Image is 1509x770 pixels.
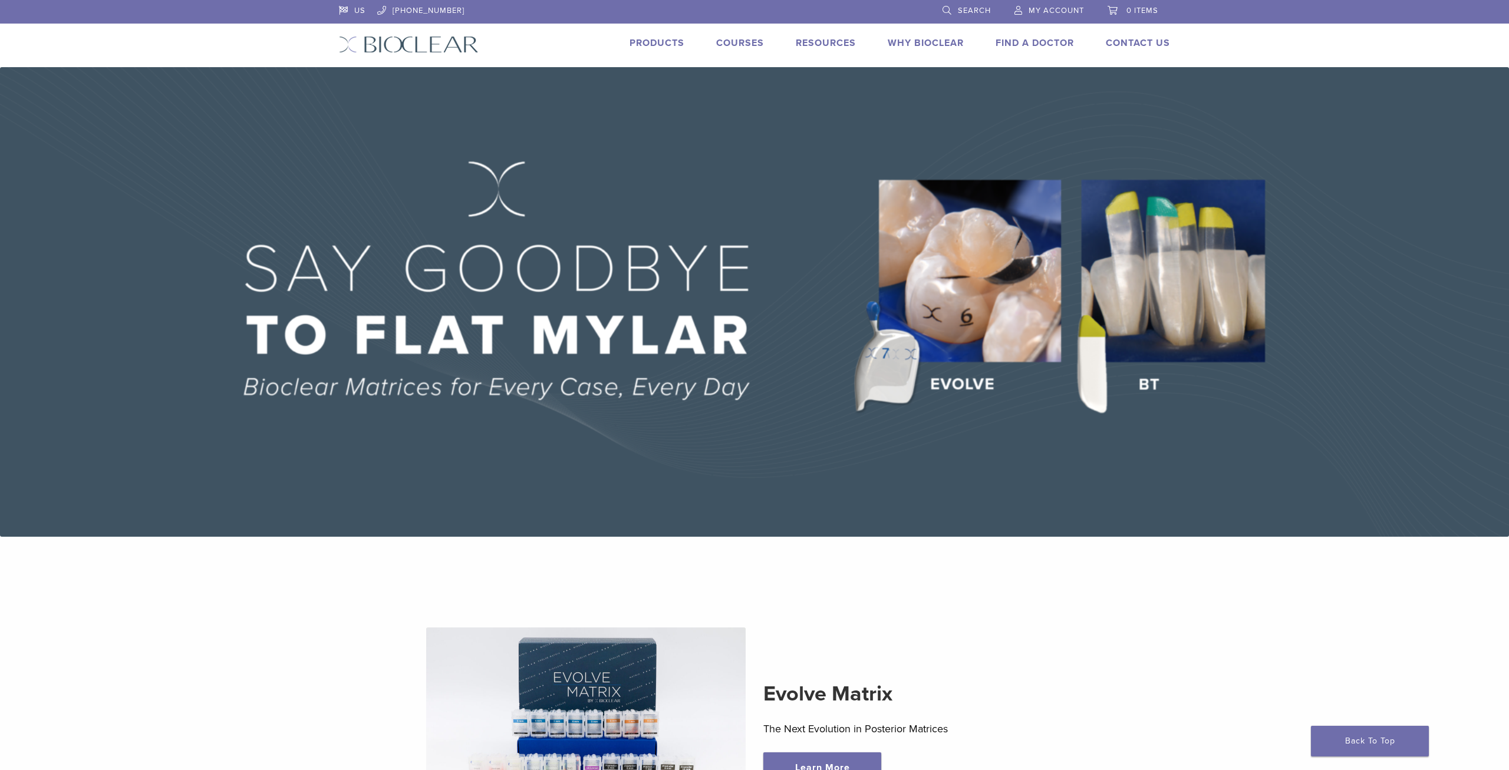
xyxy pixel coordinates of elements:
span: Search [958,6,991,15]
span: 0 items [1126,6,1158,15]
p: The Next Evolution in Posterior Matrices [763,720,1083,738]
a: Contact Us [1106,37,1170,49]
h2: Evolve Matrix [763,680,1083,708]
span: My Account [1029,6,1084,15]
a: Resources [796,37,856,49]
a: Products [630,37,684,49]
a: Why Bioclear [888,37,964,49]
img: Bioclear [339,36,479,53]
a: Find A Doctor [996,37,1074,49]
a: Courses [716,37,764,49]
a: Back To Top [1311,726,1429,756]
